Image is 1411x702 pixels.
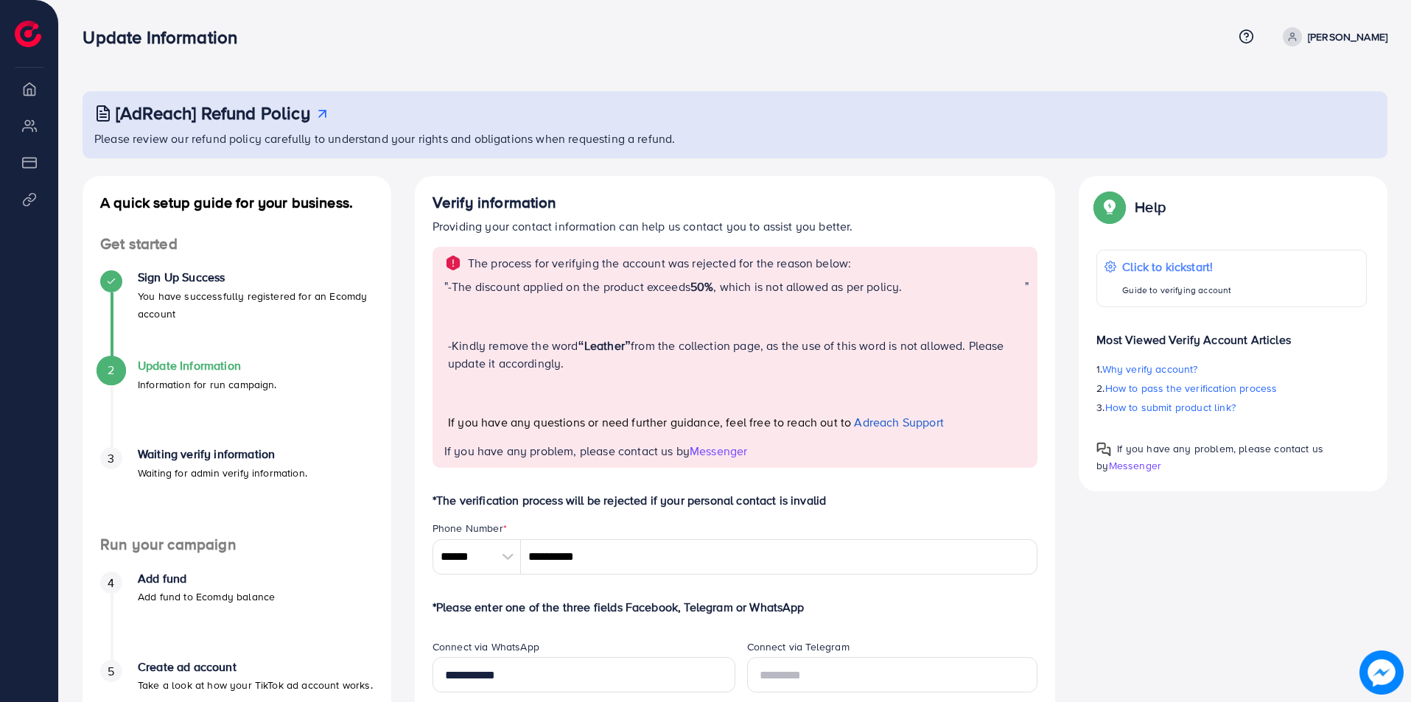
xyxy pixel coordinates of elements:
p: Most Viewed Verify Account Articles [1096,319,1367,348]
h4: Update Information [138,359,277,373]
span: If you have any problem, please contact us by [1096,441,1323,473]
li: Add fund [83,572,391,660]
img: Popup guide [1096,442,1111,457]
li: Waiting verify information [83,447,391,536]
strong: “Leather” [578,337,631,354]
span: How to submit product link? [1105,400,1236,415]
img: logo [15,21,41,47]
span: Messenger [1109,458,1161,473]
p: *The verification process will be rejected if your personal contact is invalid [433,491,1038,509]
h4: Verify information [433,194,1038,212]
p: *Please enter one of the three fields Facebook, Telegram or WhatsApp [433,598,1038,616]
a: [PERSON_NAME] [1277,27,1387,46]
p: Take a look at how your TikTok ad account works. [138,676,373,694]
span: Messenger [690,443,747,459]
p: 2. [1096,379,1367,397]
p: The process for verifying the account was rejected for the reason below: [468,254,852,272]
img: image [1359,650,1404,695]
h4: Waiting verify information [138,447,307,461]
span: 2 [108,362,114,379]
span: " [444,278,448,443]
p: Add fund to Ecomdy balance [138,588,275,606]
p: [PERSON_NAME] [1308,28,1387,46]
strong: 50% [690,278,713,295]
span: " [1025,278,1029,443]
p: Help [1135,198,1166,216]
span: If you have any problem, please contact us by [444,443,690,459]
h4: Sign Up Success [138,270,374,284]
label: Connect via Telegram [747,639,850,654]
span: Why verify account? [1102,362,1198,376]
h4: Add fund [138,572,275,586]
span: 4 [108,575,114,592]
li: Sign Up Success [83,270,391,359]
h4: Get started [83,235,391,253]
p: Information for run campaign. [138,376,277,393]
img: alert [444,254,462,272]
p: -The discount applied on the product exceeds , which is not allowed as per policy. [448,278,1025,295]
p: Waiting for admin verify information. [138,464,307,482]
p: You have successfully registered for an Ecomdy account [138,287,374,323]
li: Update Information [83,359,391,447]
span: 5 [108,663,114,680]
h4: Run your campaign [83,536,391,554]
span: 3 [108,450,114,467]
p: Guide to verifying account [1122,281,1231,299]
label: Phone Number [433,521,507,536]
p: Please review our refund policy carefully to understand your rights and obligations when requesti... [94,130,1379,147]
span: How to pass the verification process [1105,381,1278,396]
p: -Kindly remove the word from the collection page, as the use of this word is not allowed. Please ... [448,337,1025,372]
img: Popup guide [1096,194,1123,220]
p: 3. [1096,399,1367,416]
h3: [AdReach] Refund Policy [116,102,310,124]
p: 1. [1096,360,1367,378]
h4: A quick setup guide for your business. [83,194,391,211]
h4: Create ad account [138,660,373,674]
p: Providing your contact information can help us contact you to assist you better. [433,217,1038,235]
label: Connect via WhatsApp [433,639,539,654]
h3: Update Information [83,27,249,48]
span: If you have any questions or need further guidance, feel free to reach out to [448,414,851,430]
p: Click to kickstart! [1122,258,1231,275]
a: Adreach Support [854,414,943,430]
